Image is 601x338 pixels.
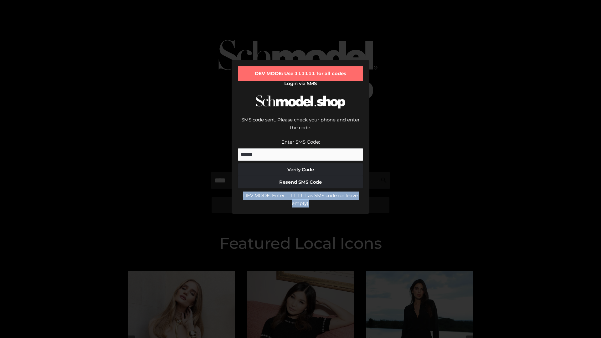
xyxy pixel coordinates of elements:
label: Enter SMS Code: [281,139,320,145]
div: DEV MODE: Enter 111111 as SMS code (or leave empty). [238,192,363,207]
div: SMS code sent. Please check your phone and enter the code. [238,116,363,138]
img: Schmodel Logo [254,90,347,114]
button: Resend SMS Code [238,176,363,188]
button: Verify Code [238,163,363,176]
div: DEV MODE: Use 111111 for all codes [238,66,363,81]
h2: Login via SMS [238,81,363,86]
